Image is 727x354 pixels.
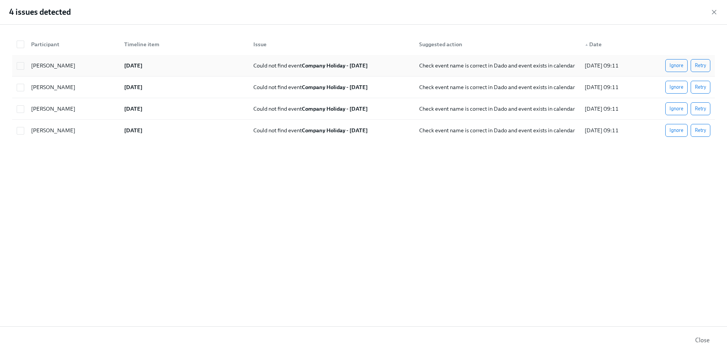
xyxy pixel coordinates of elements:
[118,37,248,52] div: Timeline item
[419,127,575,134] span: Check event name is correct in Dado and event exists in calendar
[582,104,653,113] div: [DATE] 09:11
[302,84,368,91] strong: Company Holiday - [DATE]
[669,127,683,134] span: Ignore
[247,37,413,52] div: Issue
[302,105,368,112] strong: Company Holiday - [DATE]
[582,40,653,49] div: Date
[419,84,575,91] span: Check event name is correct in Dado and event exists in calendar
[12,77,715,98] div: [PERSON_NAME][DATE]Could not find eventCompany Holiday - [DATE]Check event name is correct in Dad...
[250,40,413,49] div: Issue
[28,126,118,135] div: [PERSON_NAME]
[25,37,118,52] div: Participant
[695,337,710,344] span: Close
[302,127,368,134] strong: Company Holiday - [DATE]
[665,124,688,137] button: Ignore
[582,83,653,92] div: [DATE] 09:11
[253,84,368,91] span: Could not find event
[419,62,575,69] span: Check event name is correct in Dado and event exists in calendar
[695,127,706,134] span: Retry
[691,59,710,72] button: Retry
[665,102,688,115] button: Ignore
[124,84,142,91] strong: [DATE]
[121,40,248,49] div: Timeline item
[665,81,688,94] button: Ignore
[665,59,688,72] button: Ignore
[253,105,368,112] span: Could not find event
[419,105,575,112] span: Check event name is correct in Dado and event exists in calendar
[695,105,706,113] span: Retry
[253,127,368,134] span: Could not find event
[28,104,118,113] div: [PERSON_NAME]
[413,37,579,52] div: Suggested action
[12,120,715,141] div: [PERSON_NAME][DATE]Could not find eventCompany Holiday - [DATE]Check event name is correct in Dad...
[690,333,715,348] button: Close
[579,37,653,52] div: ▲Date
[585,43,588,47] span: ▲
[253,62,368,69] span: Could not find event
[302,62,368,69] strong: Company Holiday - [DATE]
[695,62,706,69] span: Retry
[691,124,710,137] button: Retry
[669,62,683,69] span: Ignore
[28,40,118,49] div: Participant
[669,105,683,113] span: Ignore
[12,55,715,77] div: [PERSON_NAME][DATE]Could not find eventCompany Holiday - [DATE]Check event name is correct in Dad...
[416,40,579,49] div: Suggested action
[124,105,142,112] strong: [DATE]
[582,61,653,70] div: [DATE] 09:11
[28,83,118,92] div: [PERSON_NAME]
[691,81,710,94] button: Retry
[9,6,71,18] h2: 4 issues detected
[669,83,683,91] span: Ignore
[28,61,118,70] div: [PERSON_NAME]
[695,83,706,91] span: Retry
[691,102,710,115] button: Retry
[124,127,142,134] strong: [DATE]
[124,62,142,69] strong: [DATE]
[582,126,653,135] div: [DATE] 09:11
[12,98,715,120] div: [PERSON_NAME][DATE]Could not find eventCompany Holiday - [DATE]Check event name is correct in Dad...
